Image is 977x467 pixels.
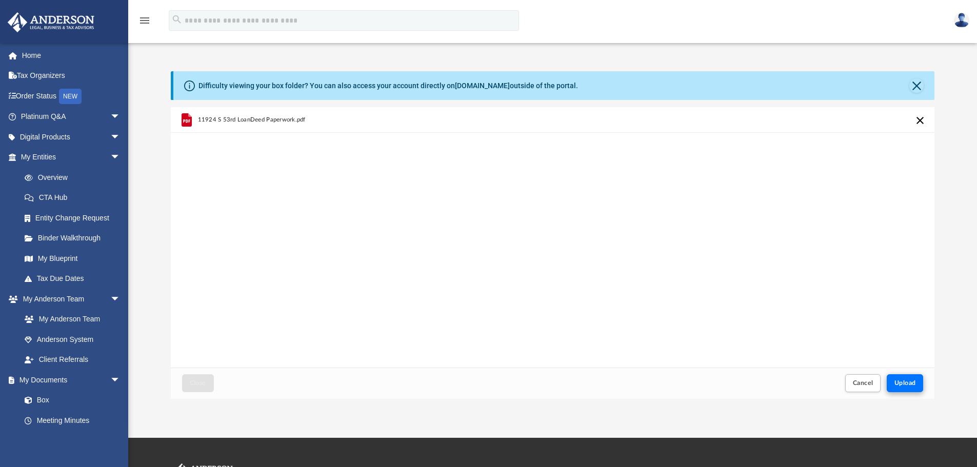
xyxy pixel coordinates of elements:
a: Entity Change Request [14,208,136,228]
a: Binder Walkthrough [14,228,136,249]
a: Anderson System [14,329,131,350]
img: User Pic [954,13,969,28]
a: My Entitiesarrow_drop_down [7,147,136,168]
span: arrow_drop_down [110,370,131,391]
a: My Blueprint [14,248,131,269]
a: menu [138,19,151,27]
span: arrow_drop_down [110,107,131,128]
span: Upload [894,380,916,386]
div: Upload [171,107,935,399]
a: My Anderson Teamarrow_drop_down [7,289,131,309]
a: My Documentsarrow_drop_down [7,370,131,390]
span: Close [190,380,206,386]
span: arrow_drop_down [110,147,131,168]
a: Tax Due Dates [14,269,136,289]
div: Difficulty viewing your box folder? You can also access your account directly on outside of the p... [198,80,578,91]
a: Client Referrals [14,350,131,370]
button: Close [182,374,214,392]
a: CTA Hub [14,188,136,208]
button: Cancel [845,374,881,392]
a: Order StatusNEW [7,86,136,107]
i: search [171,14,183,25]
img: Anderson Advisors Platinum Portal [5,12,97,32]
span: arrow_drop_down [110,289,131,310]
button: Close [909,78,924,93]
span: Cancel [853,380,873,386]
button: Upload [887,374,924,392]
i: menu [138,14,151,27]
a: Tax Organizers [7,66,136,86]
a: My Anderson Team [14,309,126,330]
div: grid [171,107,935,368]
a: Platinum Q&Aarrow_drop_down [7,107,136,127]
a: Forms Library [14,431,126,451]
a: Box [14,390,126,411]
button: Cancel this upload [914,114,926,127]
a: Meeting Minutes [14,410,131,431]
span: arrow_drop_down [110,127,131,148]
span: 11924 S 53rd LoanDeed Paperwork.pdf [197,116,305,123]
a: Home [7,45,136,66]
a: Overview [14,167,136,188]
a: Digital Productsarrow_drop_down [7,127,136,147]
div: NEW [59,89,82,104]
a: [DOMAIN_NAME] [455,82,510,90]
